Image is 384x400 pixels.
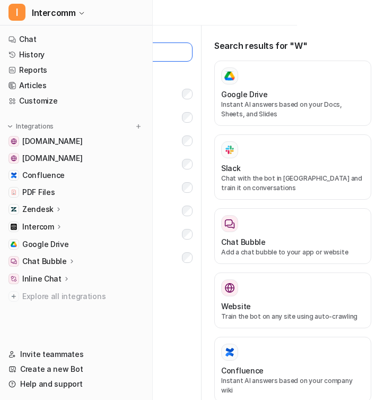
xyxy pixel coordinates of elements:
a: PDF FilesPDF Files [4,185,148,200]
h3: Chat Bubble [221,236,266,248]
p: Zendesk [22,204,54,215]
span: Confluence [22,170,65,181]
img: app.intercom.com [11,155,17,161]
span: [DOMAIN_NAME] [22,153,82,164]
a: Reports [4,63,148,78]
button: WebsiteWebsiteTrain the bot on any site using auto-crawling [214,273,371,328]
img: www.helpdesk.com [11,138,17,144]
img: Confluence [11,172,17,178]
a: Google DriveGoogle Drive [4,237,148,252]
h3: Google Drive [221,89,268,100]
span: PDF Files [22,187,55,198]
img: Confluence [224,347,235,358]
p: Intercom [22,222,54,232]
p: Chat with the bot in [GEOGRAPHIC_DATA] and train it on conversations [221,174,364,193]
p: Chat Bubble [22,256,67,267]
a: Help and support [4,377,148,392]
a: www.helpdesk.com[DOMAIN_NAME] [4,134,148,149]
img: menu_add.svg [135,123,142,130]
a: Invite teammates [4,347,148,362]
span: Google Drive [22,239,69,250]
h3: Website [221,301,251,312]
a: app.intercom.com[DOMAIN_NAME] [4,151,148,166]
img: Chat Bubble [11,258,17,265]
img: PDF Files [11,189,17,195]
img: Google Drive [224,71,235,81]
span: I [8,4,25,21]
p: Train the bot on any site using auto-crawling [221,312,364,321]
button: SlackSlackChat with the bot in [GEOGRAPHIC_DATA] and train it on conversations [214,134,371,200]
img: Zendesk [11,206,17,212]
img: Website [224,283,235,293]
span: Intercomm [32,5,75,20]
a: Chat [4,32,148,47]
span: [DOMAIN_NAME] [22,136,82,147]
p: Instant AI answers based on your company wiki [221,376,364,395]
a: History [4,47,148,62]
h3: Confluence [221,365,264,376]
span: Explore all integrations [22,288,144,305]
h3: Slack [221,163,241,174]
button: Integrations [4,121,57,132]
h3: Search results for "W" [214,39,371,52]
img: Intercom [11,224,17,230]
p: Instant AI answers based on your Docs, Sheets, and Slides [221,100,364,119]
p: Integrations [16,122,54,131]
a: ConfluenceConfluence [4,168,148,183]
a: Create a new Bot [4,362,148,377]
img: Inline Chat [11,276,17,282]
img: Google Drive [11,241,17,248]
button: Chat BubbleAdd a chat bubble to your app or website [214,208,371,264]
a: Customize [4,93,148,108]
p: Inline Chat [22,274,62,284]
img: Slack [224,143,235,156]
a: Articles [4,78,148,93]
img: explore all integrations [8,291,19,302]
img: expand menu [6,123,14,130]
button: Google DriveGoogle DriveInstant AI answers based on your Docs, Sheets, and Slides [214,61,371,126]
a: Explore all integrations [4,289,148,304]
p: Add a chat bubble to your app or website [221,248,364,257]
